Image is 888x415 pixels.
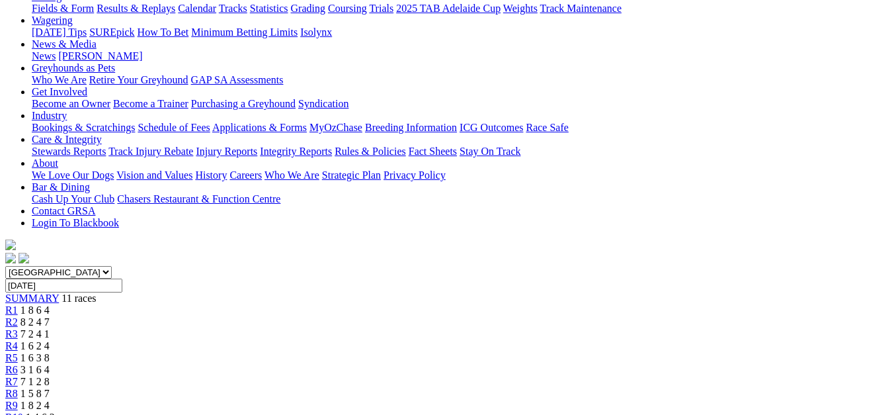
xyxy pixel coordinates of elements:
[309,122,362,133] a: MyOzChase
[195,169,227,181] a: History
[32,122,883,134] div: Industry
[191,74,284,85] a: GAP SA Assessments
[196,146,257,157] a: Injury Reports
[191,26,298,38] a: Minimum Betting Limits
[365,122,457,133] a: Breeding Information
[32,193,883,205] div: Bar & Dining
[32,38,97,50] a: News & Media
[32,169,114,181] a: We Love Our Dogs
[32,217,119,228] a: Login To Blackbook
[117,193,280,205] a: Chasers Restaurant & Function Centre
[5,293,59,304] a: SUMMARY
[32,15,73,26] a: Wagering
[89,74,188,85] a: Retire Your Greyhound
[32,110,67,121] a: Industry
[5,400,18,411] a: R9
[5,376,18,387] a: R7
[32,169,883,181] div: About
[32,134,102,145] a: Care & Integrity
[19,253,29,263] img: twitter.svg
[32,74,87,85] a: Who We Are
[526,122,568,133] a: Race Safe
[89,26,134,38] a: SUREpick
[229,169,262,181] a: Careers
[409,146,457,157] a: Fact Sheets
[32,146,106,157] a: Stewards Reports
[250,3,288,14] a: Statistics
[300,26,332,38] a: Isolynx
[32,181,90,193] a: Bar & Dining
[5,304,18,316] a: R1
[32,193,114,205] a: Cash Up Your Club
[20,388,50,399] span: 1 5 8 7
[5,240,16,250] img: logo-grsa-white.png
[32,98,883,110] div: Get Involved
[20,364,50,375] span: 3 1 6 4
[32,122,135,133] a: Bookings & Scratchings
[138,122,210,133] a: Schedule of Fees
[5,364,18,375] a: R6
[20,316,50,328] span: 8 2 4 7
[61,293,96,304] span: 11 races
[178,3,216,14] a: Calendar
[460,122,523,133] a: ICG Outcomes
[32,158,58,169] a: About
[328,3,367,14] a: Coursing
[5,388,18,399] a: R8
[32,62,115,73] a: Greyhounds as Pets
[335,146,406,157] a: Rules & Policies
[396,3,501,14] a: 2025 TAB Adelaide Cup
[58,50,142,62] a: [PERSON_NAME]
[32,86,87,97] a: Get Involved
[20,352,50,363] span: 1 6 3 8
[32,146,883,158] div: Care & Integrity
[219,3,247,14] a: Tracks
[20,400,50,411] span: 1 8 2 4
[264,169,319,181] a: Who We Are
[138,26,189,38] a: How To Bet
[20,376,50,387] span: 7 1 2 8
[32,98,110,109] a: Become an Owner
[369,3,393,14] a: Trials
[32,50,56,62] a: News
[113,98,188,109] a: Become a Trainer
[32,50,883,62] div: News & Media
[5,253,16,263] img: facebook.svg
[540,3,622,14] a: Track Maintenance
[5,316,18,328] a: R2
[260,146,332,157] a: Integrity Reports
[20,328,50,340] span: 7 2 4 1
[5,328,18,340] a: R3
[291,3,325,14] a: Grading
[460,146,520,157] a: Stay On Track
[20,304,50,316] span: 1 8 6 4
[32,74,883,86] div: Greyhounds as Pets
[212,122,307,133] a: Applications & Forms
[5,352,18,363] a: R5
[116,169,192,181] a: Vision and Values
[383,169,446,181] a: Privacy Policy
[108,146,193,157] a: Track Injury Rebate
[298,98,348,109] a: Syndication
[32,3,883,15] div: Racing
[503,3,538,14] a: Weights
[32,26,87,38] a: [DATE] Tips
[5,279,122,293] input: Select date
[5,340,18,351] a: R4
[32,26,883,38] div: Wagering
[191,98,296,109] a: Purchasing a Greyhound
[322,169,381,181] a: Strategic Plan
[97,3,175,14] a: Results & Replays
[32,205,95,216] a: Contact GRSA
[32,3,94,14] a: Fields & Form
